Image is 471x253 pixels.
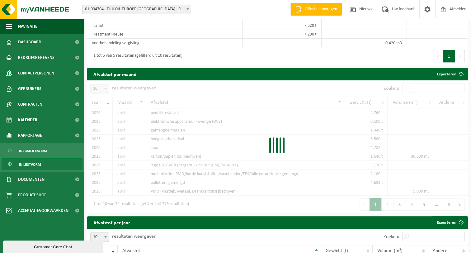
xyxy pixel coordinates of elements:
[18,34,41,50] span: Dashboard
[82,5,191,14] span: 01-004704 - FUJI OIL EUROPE NV - SINT-KRUIS-WINKEL
[18,203,68,218] span: Acceptatievoorwaarden
[18,81,41,97] span: Gebruikers
[90,50,182,62] div: 1 tot 5 van 5 resultaten (gefilterd uit 10 resultaten)
[18,19,37,34] span: Navigatie
[432,68,467,80] a: Exporteren
[243,30,322,39] td: 7,290 t
[87,21,243,30] td: Transit
[2,158,82,170] a: In lijstvorm
[18,97,42,112] span: Contracten
[87,68,143,80] h2: Afvalstof per maand
[87,39,243,47] td: Voorbehandeling vergisting
[433,50,443,62] button: Previous
[18,172,45,187] span: Documenten
[90,232,109,242] span: 10
[290,3,342,16] a: Offerte aanvragen
[19,159,41,170] span: In lijstvorm
[18,128,42,143] span: Rapportage
[443,50,455,62] button: 1
[87,216,136,228] h2: Afvalstof per jaar
[19,145,47,157] span: In grafiekvorm
[243,21,322,30] td: 7,520 t
[18,187,46,203] span: Product Shop
[3,239,104,253] iframe: chat widget
[91,233,109,241] span: 10
[18,112,37,128] span: Kalender
[432,216,467,229] a: Exporteren
[303,6,339,12] span: Offerte aanvragen
[455,50,465,62] button: Next
[2,145,82,157] a: In grafiekvorm
[18,65,54,81] span: Contactpersonen
[87,30,243,39] td: Treatment>Reuse
[18,50,54,65] span: Bedrijfsgegevens
[384,234,399,239] label: Zoeken:
[112,234,156,239] label: resultaten weergeven
[322,39,407,47] td: 0,420 m3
